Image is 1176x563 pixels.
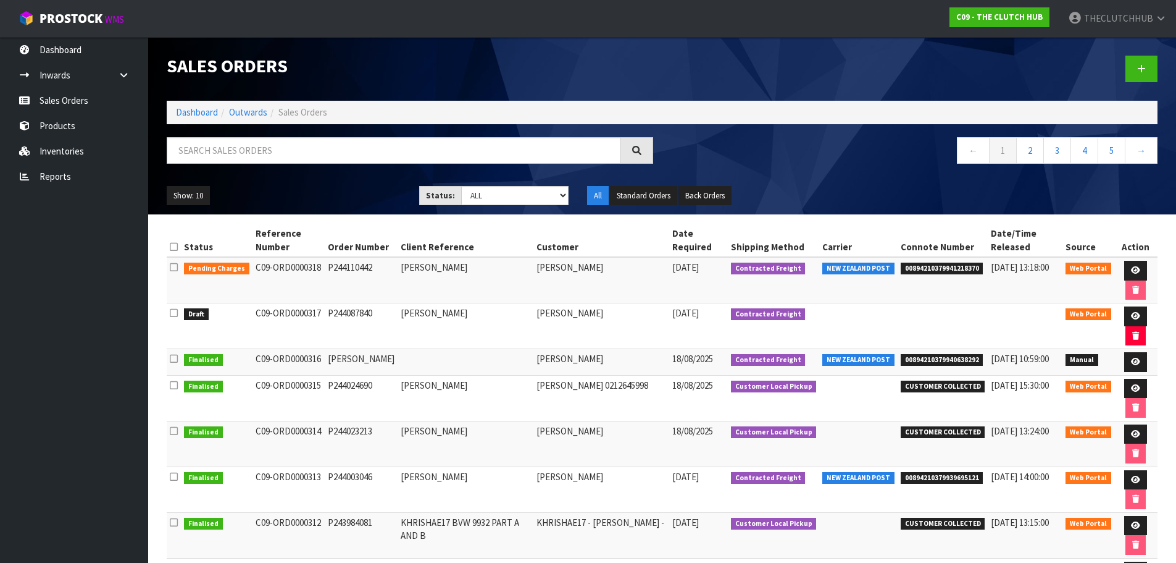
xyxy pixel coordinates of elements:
button: Standard Orders [610,186,677,206]
td: C09-ORD0000315 [252,375,325,421]
td: C09-ORD0000316 [252,349,325,376]
img: cube-alt.png [19,11,34,26]
span: NEW ZEALAND POST [822,263,895,275]
span: ProStock [40,11,102,27]
span: Contracted Freight [731,472,806,485]
a: → [1125,137,1157,164]
span: Web Portal [1065,308,1111,321]
td: [PERSON_NAME] [533,467,669,512]
span: 00894210379941218370 [901,263,983,275]
span: 18/08/2025 [672,353,713,365]
button: All [587,186,609,206]
span: Web Portal [1065,426,1111,439]
th: Date/Time Released [988,224,1062,257]
td: [PERSON_NAME] [533,257,669,303]
td: P244024690 [325,375,398,421]
td: P244087840 [325,303,398,349]
td: [PERSON_NAME] [398,303,533,349]
td: P244003046 [325,467,398,512]
td: [PERSON_NAME] [533,303,669,349]
span: Finalised [184,518,223,530]
span: Finalised [184,472,223,485]
th: Customer [533,224,669,257]
td: C09-ORD0000317 [252,303,325,349]
nav: Page navigation [672,137,1158,167]
span: [DATE] [672,471,699,483]
td: C09-ORD0000314 [252,421,325,467]
span: Finalised [184,381,223,393]
th: Reference Number [252,224,325,257]
strong: C09 - THE CLUTCH HUB [956,12,1043,22]
span: [DATE] 13:15:00 [991,517,1049,528]
td: [PERSON_NAME] [398,375,533,421]
span: CUSTOMER COLLECTED [901,426,985,439]
span: [DATE] 15:30:00 [991,379,1049,391]
span: 18/08/2025 [672,425,713,437]
td: C09-ORD0000312 [252,512,325,558]
td: [PERSON_NAME] [325,349,398,376]
span: Customer Local Pickup [731,426,817,439]
span: NEW ZEALAND POST [822,354,895,366]
h1: Sales Orders [167,56,653,76]
span: Customer Local Pickup [731,518,817,530]
span: [DATE] [672,517,699,528]
span: [DATE] 10:59:00 [991,353,1049,365]
span: Web Portal [1065,518,1111,530]
span: CUSTOMER COLLECTED [901,518,985,530]
th: Source [1062,224,1114,257]
a: 3 [1043,137,1071,164]
input: Search sales orders [167,137,621,164]
th: Shipping Method [728,224,820,257]
td: P244023213 [325,421,398,467]
span: Draft [184,308,209,321]
span: Web Portal [1065,381,1111,393]
span: 18/08/2025 [672,379,713,391]
button: Show: 10 [167,186,210,206]
span: 00894210379940638292 [901,354,983,366]
span: Pending Charges [184,263,249,275]
td: [PERSON_NAME] [398,467,533,512]
span: CUSTOMER COLLECTED [901,381,985,393]
span: Sales Orders [278,106,327,118]
span: [DATE] 13:24:00 [991,425,1049,437]
span: Finalised [184,354,223,366]
td: P243984081 [325,512,398,558]
span: [DATE] [672,307,699,319]
th: Status [181,224,252,257]
small: WMS [105,14,124,25]
span: Finalised [184,426,223,439]
th: Client Reference [398,224,533,257]
span: Contracted Freight [731,308,806,321]
span: Customer Local Pickup [731,381,817,393]
th: Connote Number [898,224,988,257]
span: [DATE] [672,261,699,273]
td: [PERSON_NAME] [533,349,669,376]
a: 5 [1098,137,1125,164]
span: [DATE] 13:18:00 [991,261,1049,273]
span: Web Portal [1065,263,1111,275]
th: Action [1114,224,1157,257]
strong: Status: [426,190,455,201]
span: THECLUTCHHUB [1084,12,1153,24]
a: 1 [989,137,1017,164]
span: NEW ZEALAND POST [822,472,895,485]
td: KHRISHAE17 - [PERSON_NAME] - [533,512,669,558]
a: Outwards [229,106,267,118]
th: Order Number [325,224,398,257]
td: P244110442 [325,257,398,303]
span: 00894210379939695121 [901,472,983,485]
th: Carrier [819,224,898,257]
td: KHRISHAE17 BVW 9932 PART A AND B [398,512,533,558]
a: ← [957,137,990,164]
th: Date Required [669,224,728,257]
span: Contracted Freight [731,263,806,275]
button: Back Orders [678,186,732,206]
td: [PERSON_NAME] [398,257,533,303]
a: Dashboard [176,106,218,118]
span: Manual [1065,354,1098,366]
td: C09-ORD0000313 [252,467,325,512]
td: [PERSON_NAME] [398,421,533,467]
span: [DATE] 14:00:00 [991,471,1049,483]
span: Contracted Freight [731,354,806,366]
td: C09-ORD0000318 [252,257,325,303]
